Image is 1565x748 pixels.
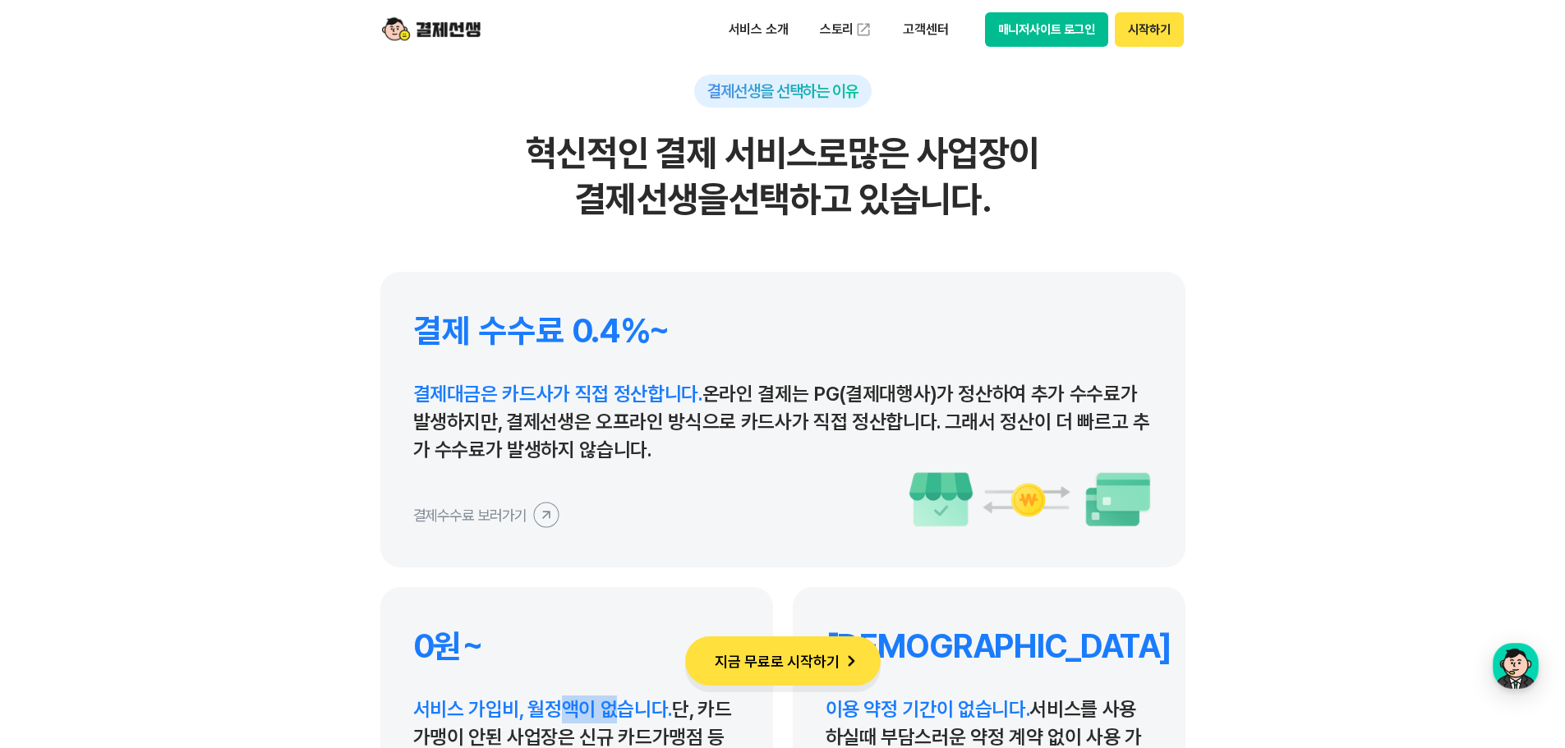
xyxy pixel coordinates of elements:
img: 수수료 이미지 [908,470,1153,528]
span: 서비스 가입비, 월정액이 없습니다. [413,697,673,721]
a: 스토리 [808,13,884,46]
p: 서비스 소개 [717,15,800,44]
button: 시작하기 [1115,12,1183,47]
p: 온라인 결제는 PG(결제대행사)가 정산하여 추가 수수료가 발생하지만, 결제선생은 오프라인 방식으로 카드사가 직접 정산합니다. 그래서 정산이 더 빠르고 추가 수수료가 발생하지 ... [413,380,1153,464]
span: 결제선생을 선택하는 이유 [707,81,858,101]
img: 화살표 아이콘 [840,649,863,672]
span: 결제대금은 카드사가 직접 정산합니다. [413,382,702,406]
a: 홈 [5,521,108,562]
button: 결제수수료 보러가기 [413,502,559,528]
h4: [DEMOGRAPHIC_DATA] [826,626,1153,666]
span: 이용 약정 기간이 없습니다. [826,697,1030,721]
p: 고객센터 [891,15,960,44]
span: 대화 [150,546,170,559]
button: 매니저사이트 로그인 [985,12,1109,47]
button: 지금 무료로 시작하기 [685,636,881,686]
a: 설정 [212,521,315,562]
h4: 0원~ [413,626,740,666]
h2: 혁신적인 결제 서비스로 많은 사업장이 결제선생을 선택하고 있습니다. [380,131,1185,223]
img: 외부 도메인 오픈 [855,21,872,38]
h4: 결제 수수료 0.4%~ [413,311,1153,351]
span: 설정 [254,545,274,558]
img: logo [382,14,481,45]
a: 대화 [108,521,212,562]
span: 홈 [52,545,62,558]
